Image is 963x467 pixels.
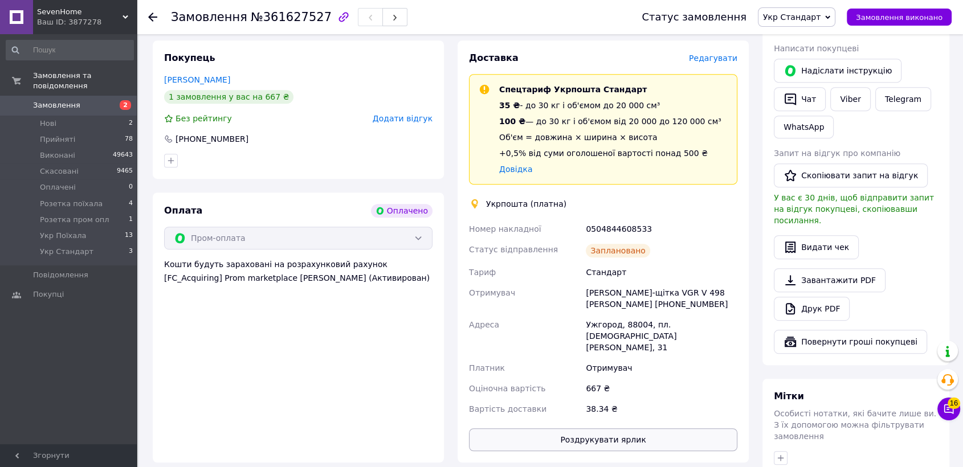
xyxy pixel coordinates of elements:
[583,282,740,314] div: [PERSON_NAME]-щітка VGR V 498 [PERSON_NAME] [PHONE_NUMBER]
[33,289,64,300] span: Покупці
[40,247,93,257] span: Укр Стандарт
[774,59,901,83] button: Надіслати інструкцію
[499,116,721,127] div: — до 30 кг і об'ємом від 20 000 до 120 000 см³
[164,90,293,104] div: 1 замовлення у вас на 667 ₴
[469,384,545,393] span: Оціночна вартість
[948,398,960,409] span: 16
[33,100,80,110] span: Замовлення
[642,11,746,23] div: Статус замовлення
[583,314,740,358] div: Ужгород, 88004, пл. [DEMOGRAPHIC_DATA][PERSON_NAME], 31
[469,268,496,277] span: Тариф
[6,40,134,60] input: Пошук
[483,198,569,210] div: Укрпошта (платна)
[774,44,859,53] span: Написати покупцеві
[40,199,103,209] span: Розетка поїхала
[251,10,332,24] span: №361627527
[583,262,740,282] div: Стандарт
[499,85,647,94] span: Спецтариф Укрпошта Стандарт
[499,100,721,111] div: - до 30 кг і об'ємом до 20 000 см³
[148,11,157,23] div: Повернутися назад
[371,204,432,218] div: Оплачено
[774,149,900,158] span: Запит на відгук про компанію
[469,320,499,329] span: Адреса
[469,363,505,372] span: Платник
[774,297,850,321] a: Друк PDF
[129,247,133,257] span: 3
[37,7,123,17] span: SevenHome
[40,231,86,241] span: Укр Поїхала
[174,133,250,145] div: [PHONE_NUMBER]
[774,391,804,402] span: Мітки
[499,165,532,174] a: Довідка
[469,428,737,451] button: Роздрукувати ярлик
[117,166,133,177] span: 9465
[373,114,432,123] span: Додати відгук
[469,245,558,254] span: Статус відправлення
[113,150,133,161] span: 49643
[164,52,215,63] span: Покупець
[40,166,79,177] span: Скасовані
[586,244,650,257] div: Заплановано
[774,409,936,441] span: Особисті нотатки, які бачите лише ви. З їх допомогою можна фільтрувати замовлення
[469,404,546,413] span: Вартість доставки
[129,199,133,209] span: 4
[125,134,133,145] span: 78
[469,224,541,233] span: Номер накладної
[129,118,133,129] span: 2
[499,132,721,143] div: Об'єм = довжина × ширина × висота
[774,193,934,225] span: У вас є 30 днів, щоб відправити запит на відгук покупцеві, скопіювавши посилання.
[33,270,88,280] span: Повідомлення
[40,150,75,161] span: Виконані
[875,87,931,111] a: Telegram
[33,71,137,91] span: Замовлення та повідомлення
[164,75,230,84] a: [PERSON_NAME]
[164,205,202,216] span: Оплата
[40,182,76,192] span: Оплачені
[164,259,432,284] div: Кошти будуть зараховані на розрахунковий рахунок
[171,10,247,24] span: Замовлення
[129,215,133,225] span: 1
[583,399,740,419] div: 38.34 ₴
[774,330,927,354] button: Повернути гроші покупцеві
[583,378,740,399] div: 667 ₴
[774,163,928,187] button: Скопіювати запит на відгук
[583,219,740,239] div: 0504844608533
[856,13,942,22] span: Замовлення виконано
[774,87,826,111] button: Чат
[469,288,515,297] span: Отримувач
[164,272,432,284] div: [FC_Acquiring] Prom marketplace [PERSON_NAME] (Активирован)
[937,398,960,420] button: Чат з покупцем16
[499,148,721,159] div: +0,5% від суми оголошеної вартості понад 500 ₴
[774,268,886,292] a: Завантажити PDF
[40,134,75,145] span: Прийняті
[830,87,870,111] a: Viber
[583,358,740,378] div: Отримувач
[40,118,56,129] span: Нові
[774,235,859,259] button: Видати чек
[499,101,520,110] span: 35 ₴
[40,215,109,225] span: Розетка пром опл
[689,54,737,63] span: Редагувати
[774,116,834,138] a: WhatsApp
[37,17,137,27] div: Ваш ID: 3877278
[125,231,133,241] span: 13
[176,114,232,123] span: Без рейтингу
[120,100,131,110] span: 2
[499,117,525,126] span: 100 ₴
[763,13,821,22] span: Укр Стандарт
[469,52,519,63] span: Доставка
[129,182,133,192] span: 0
[847,9,952,26] button: Замовлення виконано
